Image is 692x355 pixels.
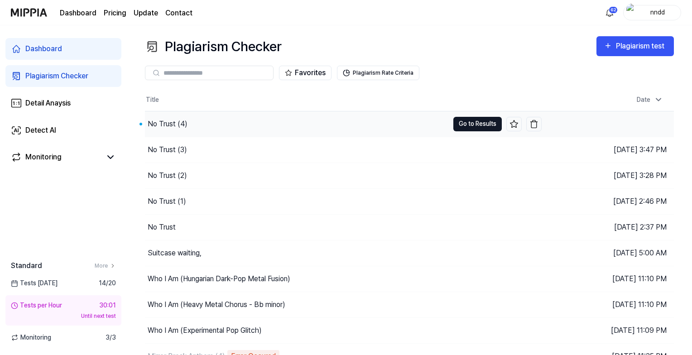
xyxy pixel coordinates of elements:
span: Monitoring [11,333,51,342]
td: [DATE] 11:10 PM [542,266,674,292]
a: Plagiarism Checker [5,65,121,87]
a: Dashboard [5,38,121,60]
a: More [95,262,116,270]
img: delete [529,120,538,129]
div: 30:01 [99,301,116,310]
div: No Trust [148,222,176,233]
div: Plagiarism test [616,40,667,52]
span: Standard [11,260,42,271]
div: Who I Am (Heavy Metal Chorus - Bb minor) [148,299,285,310]
a: Detect AI [5,120,121,141]
button: Plagiarism Rate Criteria [337,66,419,80]
div: Monitoring [25,152,62,163]
div: No Trust (4) [148,119,187,130]
td: [DATE] 11:09 PM [542,317,674,343]
button: 알림62 [602,5,617,20]
div: Who I Am (Experimental Pop Glitch) [148,325,262,336]
td: [DATE] 3:28 PM [542,163,674,188]
a: Monitoring [11,152,101,163]
td: [DATE] 2:46 PM [542,188,674,214]
a: Dashboard [60,8,96,19]
button: profilenndd [623,5,681,20]
div: Tests per Hour [11,301,62,310]
a: Contact [165,8,192,19]
div: No Trust (3) [148,144,187,155]
span: Tests [DATE] [11,278,58,288]
img: 알림 [604,7,615,18]
button: Favorites [279,66,332,80]
div: nndd [640,7,675,17]
button: Pricing [104,8,126,19]
th: Title [145,89,542,111]
a: Update [134,8,158,19]
div: Dashboard [25,43,62,54]
div: Detect AI [25,125,56,136]
div: Suitcase waiting, [148,248,202,259]
div: 62 [609,6,618,14]
div: Plagiarism Checker [145,36,282,57]
div: Until next test [11,312,116,320]
td: [DATE] 3:51 PM [542,111,674,137]
div: Detail Anaysis [25,98,71,109]
div: Plagiarism Checker [25,71,88,82]
td: [DATE] 3:47 PM [542,137,674,163]
td: [DATE] 11:10 PM [542,292,674,317]
span: 14 / 20 [99,278,116,288]
div: Who I Am (Hungarian Dark-Pop Metal Fusion) [148,273,290,284]
div: No Trust (2) [148,170,187,181]
td: [DATE] 2:37 PM [542,214,674,240]
img: profile [626,4,637,22]
span: 3 / 3 [106,333,116,342]
button: Plagiarism test [596,36,674,56]
div: Date [633,92,667,107]
button: Go to Results [453,117,502,131]
td: [DATE] 5:00 AM [542,240,674,266]
div: No Trust (1) [148,196,186,207]
a: Detail Anaysis [5,92,121,114]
